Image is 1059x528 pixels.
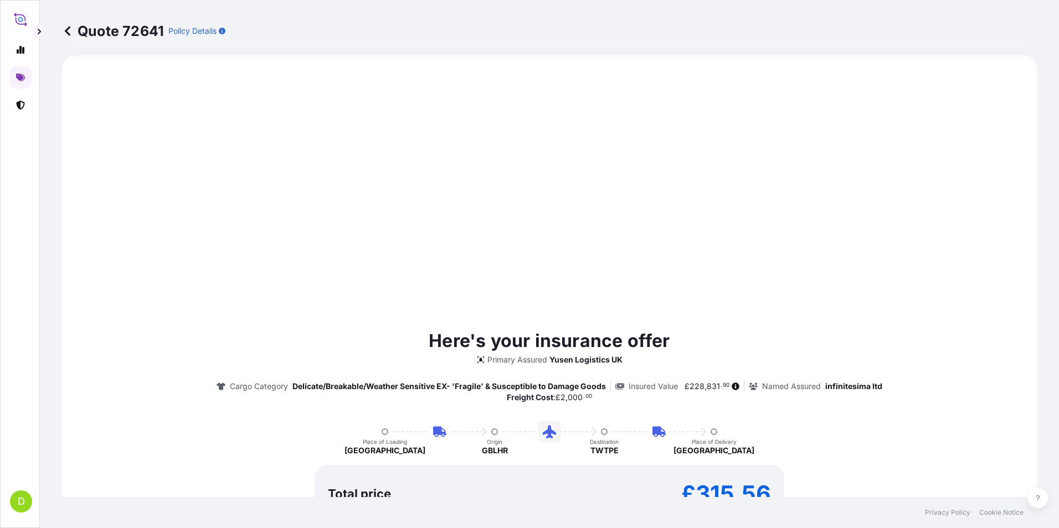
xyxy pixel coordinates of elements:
span: 2 [561,394,566,401]
span: 228 [690,382,705,390]
b: Freight Cost [507,392,553,402]
span: , [705,382,707,390]
span: 90 [723,384,729,387]
span: D [18,496,25,507]
span: 00 [585,395,592,398]
p: Delicate/Breakable/Weather Sensitive EX- 'Fragile' & Susceptible to Damage Goods [292,381,606,392]
a: Privacy Policy [925,508,970,517]
p: Here's your insurance offer [429,328,670,354]
p: : [507,392,592,403]
p: [GEOGRAPHIC_DATA] [674,445,754,456]
p: Place of Delivery [692,438,737,445]
p: Yusen Logistics UK [549,354,623,365]
p: Insured Value [629,381,678,392]
p: Destination [590,438,619,445]
p: Primary Assured [487,354,547,365]
p: Policy Details [168,25,217,37]
a: Cookie Notice [979,508,1024,517]
p: Origin [487,438,502,445]
p: Named Assured [762,381,821,392]
span: . [721,384,722,387]
p: GBLHR [482,445,508,456]
span: 000 [568,394,583,401]
p: £315.56 [681,485,771,503]
p: Quote 72641 [62,22,164,40]
p: Total price [328,488,391,499]
p: TWTPE [590,445,619,456]
span: . [583,395,585,398]
p: Cargo Category [230,381,288,392]
p: Place of Loading [363,438,407,445]
span: £ [556,394,561,401]
span: £ [685,382,690,390]
p: [GEOGRAPHIC_DATA] [345,445,425,456]
p: infinitesima ltd [825,381,882,392]
span: , [566,394,568,401]
span: 831 [707,382,720,390]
